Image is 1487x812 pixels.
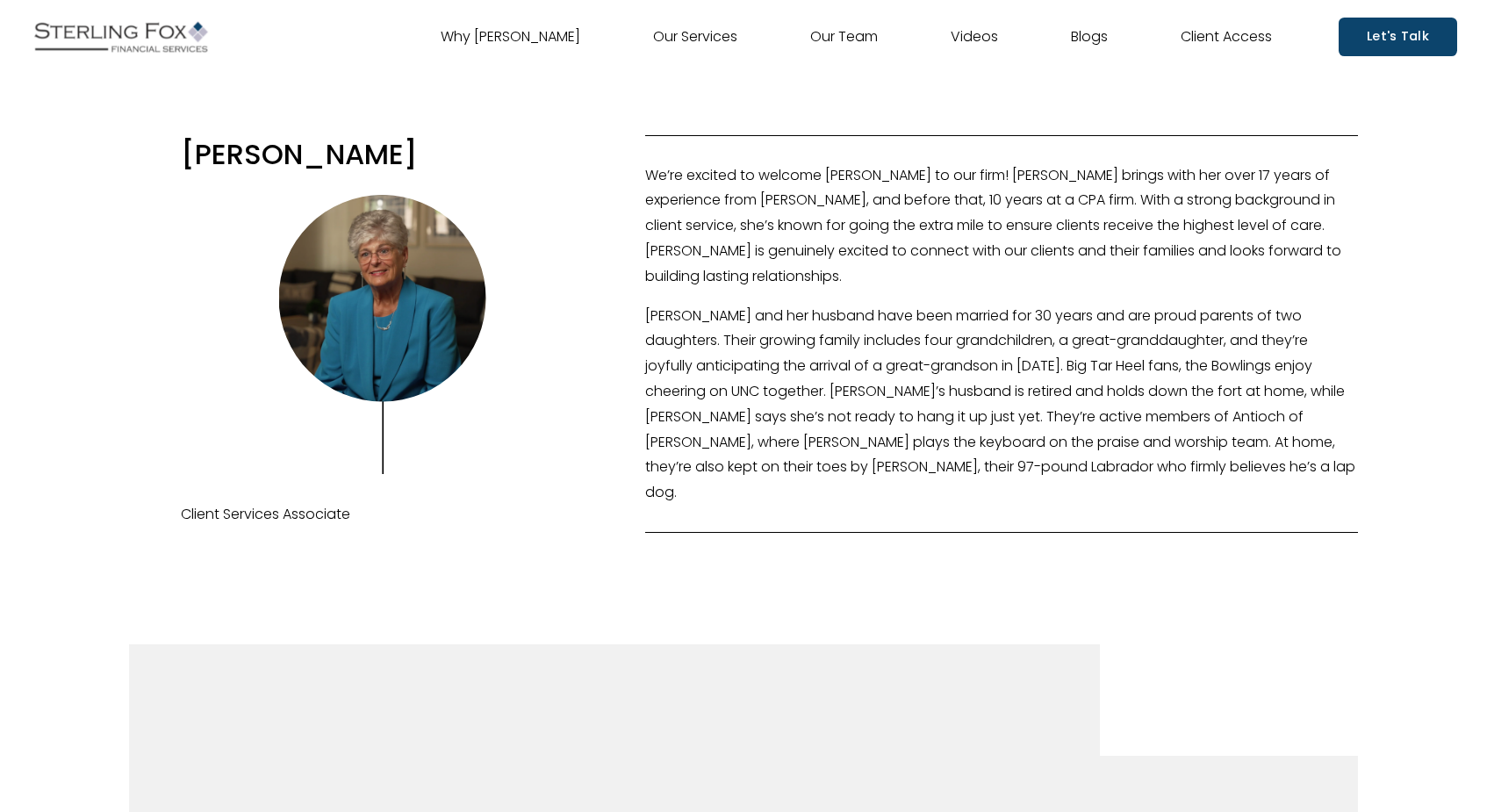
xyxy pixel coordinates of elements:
[1339,18,1457,55] a: Let's Talk
[951,23,998,51] a: Videos
[181,135,584,173] h3: [PERSON_NAME]
[653,23,737,51] a: Our Services
[1181,23,1272,51] a: Client Access
[810,23,878,51] a: Our Team
[1071,23,1108,51] a: Blogs
[181,502,584,528] p: Client Services Associate
[645,163,1358,290] p: We’re excited to welcome [PERSON_NAME] to our firm! [PERSON_NAME] brings with her over 17 years o...
[441,23,580,51] a: Why [PERSON_NAME]
[645,304,1358,506] p: [PERSON_NAME] and her husband have been married for 30 years and are proud parents of two daughte...
[30,15,212,59] img: Sterling Fox Financial Services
